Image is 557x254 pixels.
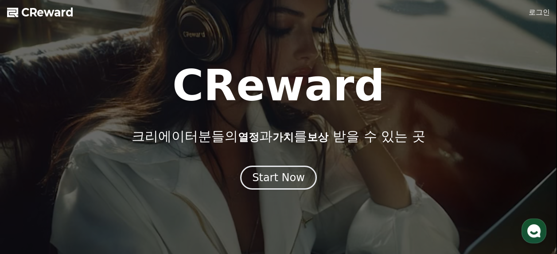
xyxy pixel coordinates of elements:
[238,131,259,143] span: 열정
[240,175,317,183] a: Start Now
[273,131,294,143] span: 가치
[252,171,305,185] div: Start Now
[21,5,74,20] span: CReward
[132,128,425,144] p: 크리에이터분들의 과 를 받을 수 있는 곳
[307,131,328,143] span: 보상
[7,5,74,20] a: CReward
[240,166,317,190] button: Start Now
[529,7,550,18] a: 로그인
[172,64,385,107] h1: CReward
